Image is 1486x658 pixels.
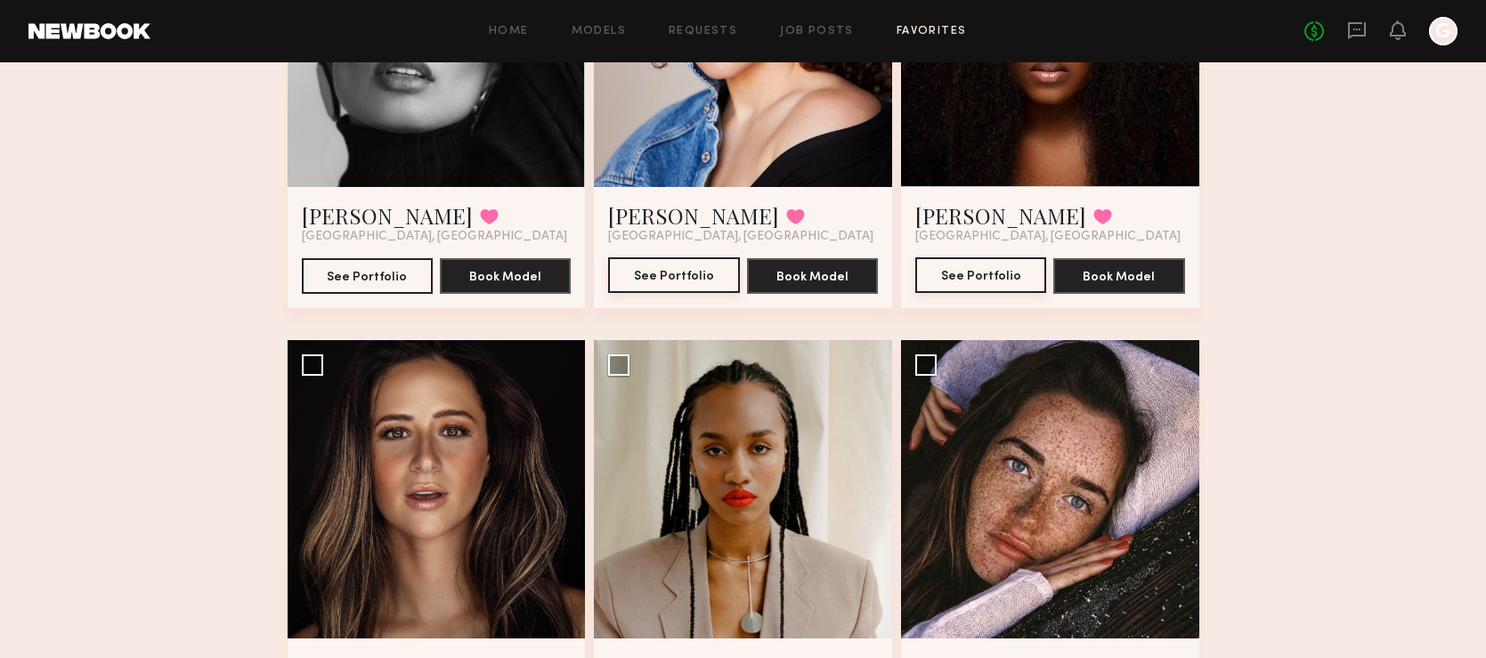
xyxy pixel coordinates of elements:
a: G [1429,17,1458,45]
a: [PERSON_NAME] [915,201,1086,230]
button: Book Model [440,258,571,294]
button: See Portfolio [608,257,739,293]
a: See Portfolio [608,258,739,294]
a: [PERSON_NAME] [608,201,779,230]
a: Models [572,26,626,37]
button: See Portfolio [915,257,1046,293]
a: See Portfolio [915,258,1046,294]
span: [GEOGRAPHIC_DATA], [GEOGRAPHIC_DATA] [302,230,567,244]
span: [GEOGRAPHIC_DATA], [GEOGRAPHIC_DATA] [608,230,873,244]
a: Favorites [897,26,967,37]
a: Requests [669,26,737,37]
a: [PERSON_NAME] [302,201,473,230]
button: Book Model [747,258,878,294]
button: Book Model [1053,258,1184,294]
a: Book Model [1053,268,1184,283]
a: Book Model [747,268,878,283]
a: Book Model [440,268,571,283]
a: Job Posts [780,26,854,37]
a: Home [489,26,529,37]
span: [GEOGRAPHIC_DATA], [GEOGRAPHIC_DATA] [915,230,1181,244]
button: See Portfolio [302,258,433,294]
